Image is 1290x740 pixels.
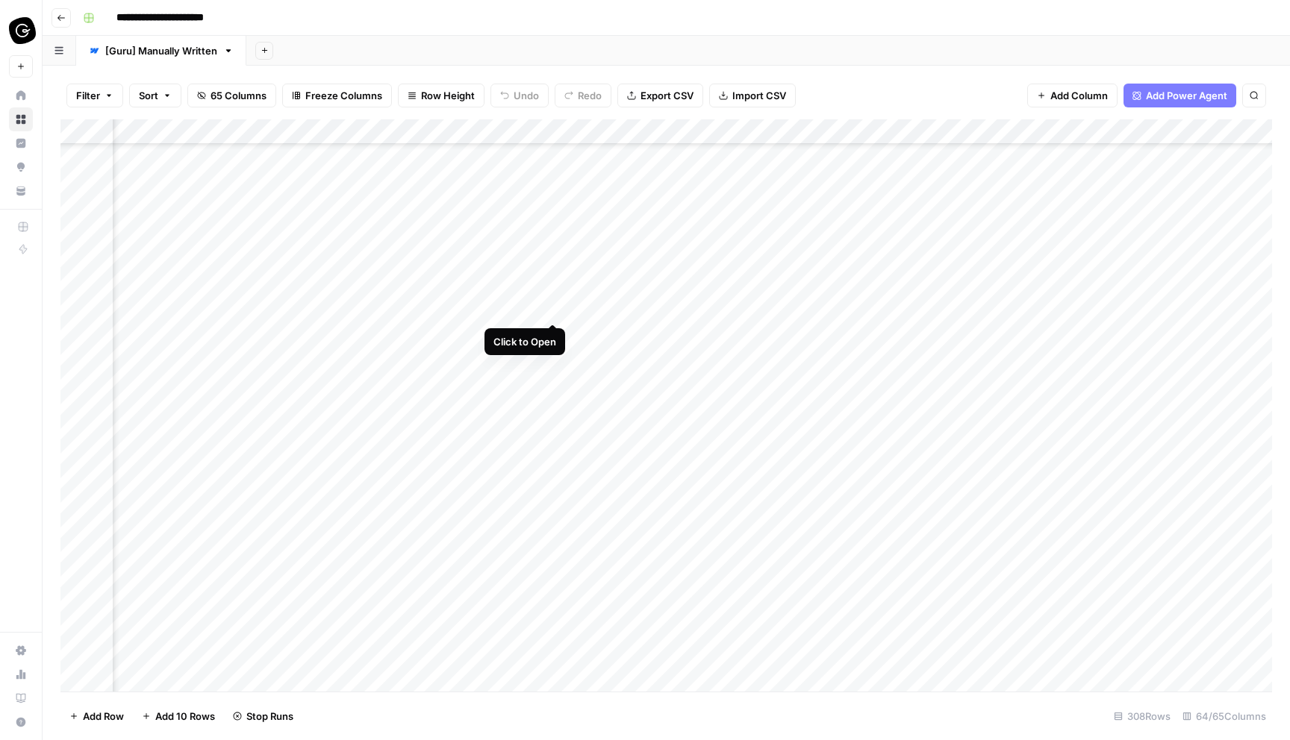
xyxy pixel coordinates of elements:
button: Redo [555,84,611,107]
button: Add Row [60,704,133,728]
a: Opportunities [9,155,33,179]
span: Redo [578,88,602,103]
button: Export CSV [617,84,703,107]
span: Undo [514,88,539,103]
div: [Guru] Manually Written [105,43,217,58]
a: Home [9,84,33,107]
button: Help + Support [9,710,33,734]
button: Add Power Agent [1124,84,1236,107]
button: 65 Columns [187,84,276,107]
a: Learning Hub [9,686,33,710]
button: Row Height [398,84,484,107]
span: Export CSV [641,88,694,103]
button: Add 10 Rows [133,704,224,728]
button: Import CSV [709,84,796,107]
button: Freeze Columns [282,84,392,107]
span: Add 10 Rows [155,709,215,724]
a: Insights [9,131,33,155]
span: Add Power Agent [1146,88,1227,103]
div: 308 Rows [1108,704,1177,728]
span: 65 Columns [211,88,267,103]
img: Guru Logo [9,17,36,44]
span: Row Height [421,88,475,103]
button: Stop Runs [224,704,302,728]
a: Usage [9,662,33,686]
button: Add Column [1027,84,1118,107]
a: Settings [9,639,33,662]
a: Your Data [9,179,33,203]
span: Add Row [83,709,124,724]
span: Sort [139,88,158,103]
span: Add Column [1050,88,1108,103]
div: Click to Open [493,334,556,349]
button: Workspace: Guru [9,12,33,49]
button: Undo [490,84,549,107]
span: Import CSV [732,88,786,103]
button: Filter [66,84,123,107]
a: Browse [9,107,33,131]
span: Freeze Columns [305,88,382,103]
span: Filter [76,88,100,103]
button: Sort [129,84,181,107]
a: [Guru] Manually Written [76,36,246,66]
span: Stop Runs [246,709,293,724]
div: 64/65 Columns [1177,704,1272,728]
